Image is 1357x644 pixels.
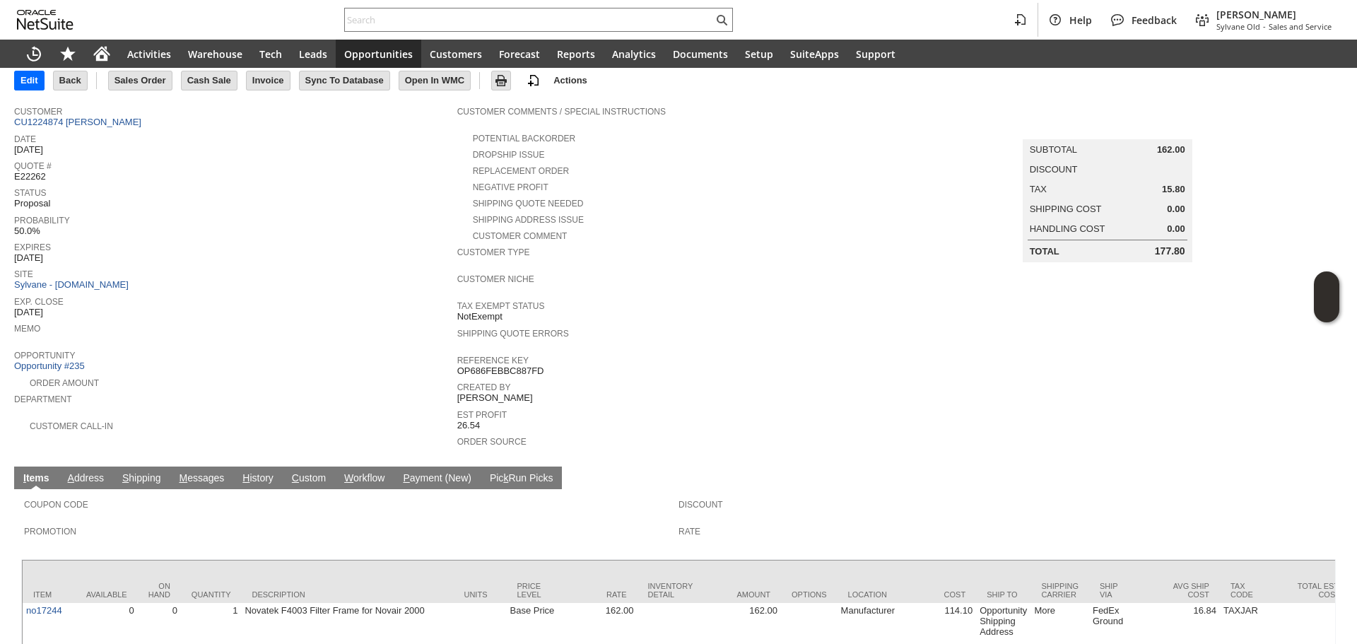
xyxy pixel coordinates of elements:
a: Site [14,269,33,279]
a: Opportunity #235 [14,361,88,371]
svg: Home [93,45,110,62]
a: Workflow [341,472,388,486]
a: History [239,472,277,486]
span: I [23,472,26,484]
a: Sylvane - [DOMAIN_NAME] [14,279,132,290]
a: Tax [1030,184,1047,194]
a: Actions [548,75,593,86]
span: Support [856,47,895,61]
svg: logo [17,10,74,30]
span: 15.80 [1162,184,1185,195]
div: Units [464,590,495,599]
span: Analytics [612,47,656,61]
span: 0.00 [1167,223,1185,235]
a: Shipping Cost [1030,204,1102,214]
span: Leads [299,47,327,61]
span: [DATE] [14,252,43,264]
a: Customers [421,40,490,68]
span: P [403,472,409,484]
a: Shipping Quote Needed [473,199,584,209]
span: SuiteApps [790,47,839,61]
a: PickRun Picks [486,472,556,486]
a: Customer Call-in [30,421,113,431]
span: [DATE] [14,307,43,318]
a: Recent Records [17,40,51,68]
a: Analytics [604,40,664,68]
input: Sync To Database [300,71,389,90]
a: Created By [457,382,511,392]
a: Unrolled view on [1317,469,1334,486]
a: Custom [288,472,329,486]
div: Inventory Detail [647,582,693,599]
input: Back [54,71,87,90]
a: no17244 [26,605,62,616]
span: E22262 [14,171,46,182]
div: Rate [570,590,626,599]
a: SuiteApps [782,40,847,68]
a: Payment (New) [399,472,474,486]
a: Handling Cost [1030,223,1105,234]
span: [PERSON_NAME] [457,392,533,404]
iframe: Click here to launch Oracle Guided Learning Help Panel [1314,271,1339,322]
a: Home [85,40,119,68]
a: Memo [14,324,40,334]
div: Avg Ship Cost [1153,582,1209,599]
a: Reference Key [457,356,529,365]
div: Options [792,590,827,599]
a: Order Amount [30,378,99,388]
div: Shipping Carrier [1041,582,1079,599]
span: Tech [259,47,282,61]
span: Oracle Guided Learning Widget. To move around, please hold and drag [1314,298,1339,323]
a: Reports [548,40,604,68]
img: Print [493,72,510,89]
span: NotExempt [457,311,503,322]
span: Activities [127,47,171,61]
div: Ship Via [1100,582,1132,599]
a: Tax Exempt Status [457,301,545,311]
div: Quantity [192,590,231,599]
a: Items [20,472,53,486]
div: Ship To [987,590,1020,599]
a: Support [847,40,904,68]
a: Leads [290,40,336,68]
a: CU1224874 [PERSON_NAME] [14,117,145,127]
span: H [242,472,249,484]
a: Discount [678,500,723,510]
a: Negative Profit [473,182,548,192]
div: On Hand [148,582,170,599]
input: Open In WMC [399,71,471,90]
div: Item [33,590,65,599]
input: Invoice [247,71,290,90]
div: Price Level [517,582,548,599]
svg: Recent Records [25,45,42,62]
a: Dropship Issue [473,150,545,160]
span: Sylvane Old [1216,21,1260,32]
a: Date [14,134,36,144]
span: C [292,472,299,484]
div: Description [252,590,442,599]
span: Help [1069,13,1092,27]
div: Tax Code [1230,582,1262,599]
span: Feedback [1132,13,1177,27]
a: Status [14,188,47,198]
span: [DATE] [14,144,43,156]
span: 0.00 [1167,204,1185,215]
a: Customer Type [457,247,530,257]
a: Opportunity [14,351,75,361]
span: 177.80 [1155,245,1185,257]
a: Coupon Code [24,500,88,510]
span: S [122,472,129,484]
div: Amount [714,590,770,599]
span: Documents [673,47,728,61]
a: Est Profit [457,410,507,420]
span: A [68,472,74,484]
div: Available [86,590,127,599]
a: Activities [119,40,180,68]
a: Opportunities [336,40,421,68]
a: Quote # [14,161,52,171]
span: OP686FEBBC887FD [457,365,544,377]
span: Reports [557,47,595,61]
span: Warehouse [188,47,242,61]
span: - [1263,21,1266,32]
span: 50.0% [14,226,40,237]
